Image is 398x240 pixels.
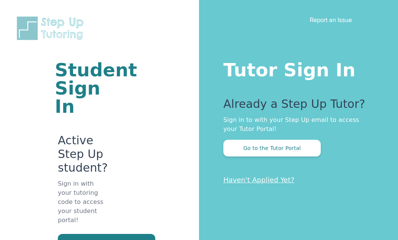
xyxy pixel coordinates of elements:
[223,97,368,115] p: Already a Step Up Tutor?
[15,15,88,41] img: Step Up Tutoring horizontal logo
[58,179,108,234] p: Sign in with your tutoring code to access your student portal!
[55,61,108,115] h1: Student Sign In
[223,115,368,134] p: Sign in to with your Step Up email to access your Tutor Portal!
[223,140,321,156] button: Go to the Tutor Portal
[223,176,295,184] a: Haven't Applied Yet?
[223,58,368,79] h1: Tutor Sign In
[310,16,352,24] a: Report an Issue
[223,144,321,152] a: Go to the Tutor Portal
[58,134,108,179] p: Active Step Up student?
